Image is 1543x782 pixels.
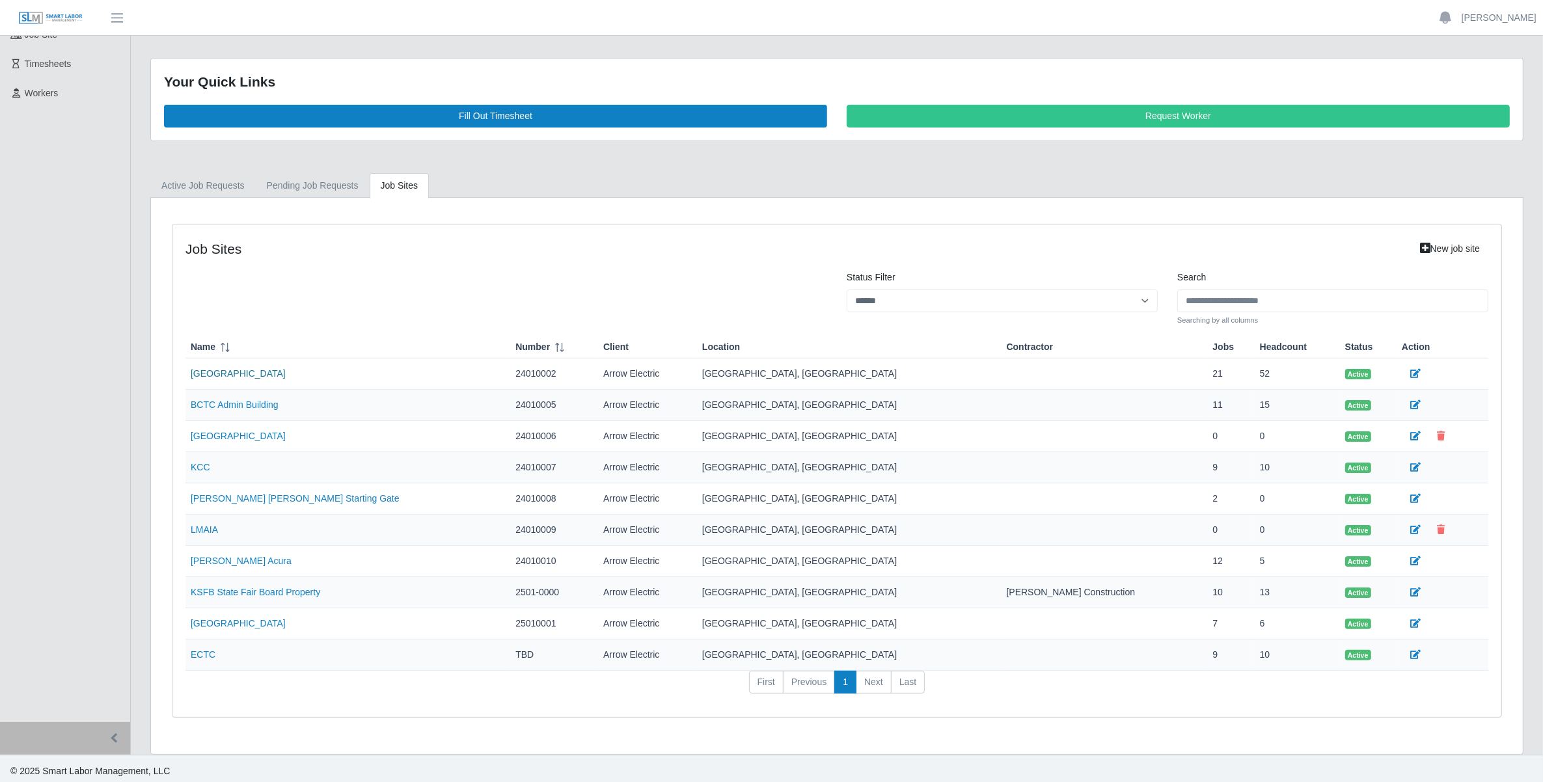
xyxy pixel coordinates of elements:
td: 13 [1255,577,1340,608]
td: 11 [1208,390,1255,421]
a: KCC [191,462,210,472]
td: 0 [1255,515,1340,546]
td: Arrow Electric [598,640,697,671]
td: [PERSON_NAME] Construction [1002,577,1208,608]
span: © 2025 Smart Labor Management, LLC [10,766,170,776]
td: Arrow Electric [598,608,697,640]
td: Arrow Electric [598,390,697,421]
td: 24010006 [510,421,598,452]
td: 10 [1255,452,1340,483]
td: 21 [1208,358,1255,390]
img: SLM Logo [18,11,83,25]
span: Active [1345,556,1371,567]
span: Location [702,340,740,354]
td: [GEOGRAPHIC_DATA], [GEOGRAPHIC_DATA] [697,390,1002,421]
td: [GEOGRAPHIC_DATA], [GEOGRAPHIC_DATA] [697,515,1002,546]
td: [GEOGRAPHIC_DATA], [GEOGRAPHIC_DATA] [697,608,1002,640]
span: Active [1345,525,1371,535]
td: 25010001 [510,608,598,640]
td: Arrow Electric [598,546,697,577]
td: 7 [1208,608,1255,640]
td: 24010002 [510,358,598,390]
a: [GEOGRAPHIC_DATA] [191,368,286,379]
a: [PERSON_NAME] Acura [191,556,292,566]
a: [PERSON_NAME] [PERSON_NAME] Starting Gate [191,493,400,504]
td: Arrow Electric [598,577,697,608]
td: 0 [1208,421,1255,452]
td: [GEOGRAPHIC_DATA], [GEOGRAPHIC_DATA] [697,452,1002,483]
td: [GEOGRAPHIC_DATA], [GEOGRAPHIC_DATA] [697,640,1002,671]
a: Request Worker [847,105,1510,128]
td: TBD [510,640,598,671]
a: Fill Out Timesheet [164,105,827,128]
td: 0 [1208,515,1255,546]
div: Your Quick Links [164,72,1510,92]
td: Arrow Electric [598,452,697,483]
span: Workers [25,88,59,98]
small: Searching by all columns [1177,315,1488,326]
span: Action [1402,340,1430,354]
td: 24010010 [510,546,598,577]
span: Active [1345,463,1371,473]
span: Name [191,340,215,354]
td: [GEOGRAPHIC_DATA], [GEOGRAPHIC_DATA] [697,358,1002,390]
td: Arrow Electric [598,515,697,546]
span: Status [1345,340,1373,354]
td: 24010009 [510,515,598,546]
span: Contractor [1007,340,1054,354]
span: Active [1345,494,1371,504]
a: Active Job Requests [150,173,256,198]
td: 24010007 [510,452,598,483]
td: Arrow Electric [598,421,697,452]
span: Timesheets [25,59,72,69]
td: 9 [1208,640,1255,671]
a: New job site [1412,237,1488,260]
td: 0 [1255,421,1340,452]
span: Active [1345,587,1371,598]
td: [GEOGRAPHIC_DATA], [GEOGRAPHIC_DATA] [697,421,1002,452]
td: [GEOGRAPHIC_DATA], [GEOGRAPHIC_DATA] [697,483,1002,515]
td: 10 [1208,577,1255,608]
a: LMAIA [191,524,218,535]
label: Status Filter [847,271,895,284]
td: 2501-0000 [510,577,598,608]
td: Arrow Electric [598,483,697,515]
td: 24010005 [510,390,598,421]
td: 9 [1208,452,1255,483]
a: [PERSON_NAME] [1462,11,1536,25]
td: 52 [1255,358,1340,390]
span: Number [515,340,550,354]
td: 2 [1208,483,1255,515]
td: 24010008 [510,483,598,515]
td: 15 [1255,390,1340,421]
td: 12 [1208,546,1255,577]
span: Jobs [1213,340,1235,354]
a: [GEOGRAPHIC_DATA] [191,431,286,441]
label: Search [1177,271,1206,284]
td: 10 [1255,640,1340,671]
span: Headcount [1260,340,1307,354]
a: job sites [370,173,430,198]
span: Active [1345,431,1371,442]
a: BCTC Admin Building [191,399,279,410]
a: Pending Job Requests [256,173,370,198]
a: KSFB State Fair Board Property [191,587,320,597]
span: Active [1345,650,1371,660]
span: Active [1345,400,1371,411]
td: 6 [1255,608,1340,640]
h4: job sites [185,241,1158,257]
a: [GEOGRAPHIC_DATA] [191,618,286,628]
td: Arrow Electric [598,358,697,390]
span: Active [1345,619,1371,629]
span: Client [603,340,629,354]
a: ECTC [191,649,215,660]
td: [GEOGRAPHIC_DATA], [GEOGRAPHIC_DATA] [697,577,1002,608]
span: Active [1345,369,1371,379]
td: 5 [1255,546,1340,577]
td: [GEOGRAPHIC_DATA], [GEOGRAPHIC_DATA] [697,546,1002,577]
td: 0 [1255,483,1340,515]
nav: pagination [185,671,1488,705]
a: 1 [834,671,856,694]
